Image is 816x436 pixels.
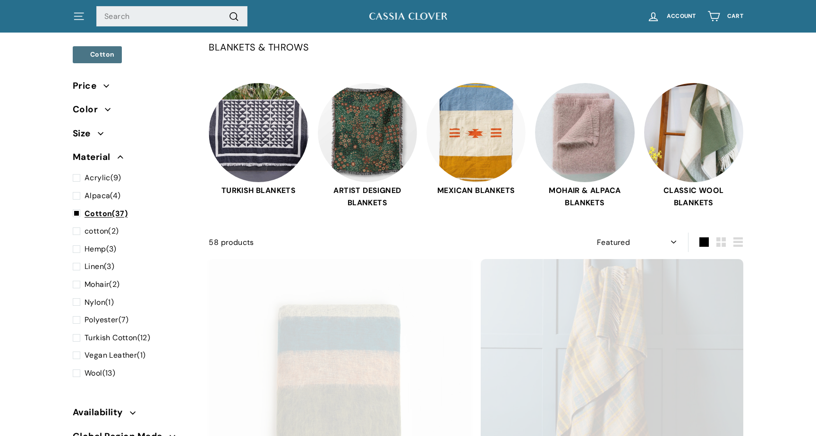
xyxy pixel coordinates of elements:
span: (37) [85,208,127,220]
span: MOHAIR & ALPACA BLANKETS [535,184,634,209]
span: CLASSIC WOOL BLANKETS [644,184,743,209]
span: Wool [85,368,102,378]
button: Material [73,148,194,171]
span: ARTIST DESIGNED BLANKETS [318,184,417,209]
div: 58 products [209,236,476,249]
span: (3) [85,260,114,273]
input: Search [96,6,247,27]
button: Availability [73,403,194,427]
span: Availability [73,405,130,419]
span: (2) [85,225,119,237]
a: Account [641,2,702,30]
p: BLANKETS & THROWS [209,40,743,55]
span: Linen [85,261,104,271]
span: Vegan Leather [85,350,137,360]
span: Cotton [85,209,112,218]
span: (1) [85,349,145,361]
span: Acrylic [85,173,110,183]
span: (13) [85,367,115,379]
span: (3) [85,243,117,255]
a: Cart [702,2,749,30]
span: TURKISH BLANKETS [209,184,308,197]
button: Color [73,100,194,124]
a: Cotton [73,46,122,63]
span: Mohair [85,279,109,289]
button: Price [73,76,194,100]
span: Turkish Cotton [85,333,137,343]
span: Price [73,79,103,93]
span: Polyester [85,315,119,325]
span: Size [73,126,98,141]
span: Alpaca [85,191,110,201]
a: MEXICAN BLANKETS [426,83,526,209]
span: (9) [85,172,121,184]
span: Hemp [85,244,106,254]
span: Account [667,13,696,19]
span: (1) [85,296,114,309]
a: TURKISH BLANKETS [209,83,308,209]
span: Nylon [85,297,105,307]
span: cotton [85,226,108,236]
a: CLASSIC WOOL BLANKETS [644,83,743,209]
span: MEXICAN BLANKETS [426,184,526,197]
span: (12) [85,332,150,344]
span: (7) [85,314,129,326]
span: (4) [85,190,121,202]
a: MOHAIR & ALPACA BLANKETS [535,83,634,209]
span: Color [73,102,105,117]
span: Cart [727,13,743,19]
button: Size [73,124,194,148]
span: (2) [85,278,120,291]
span: Material [73,150,118,164]
a: ARTIST DESIGNED BLANKETS [318,83,417,209]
